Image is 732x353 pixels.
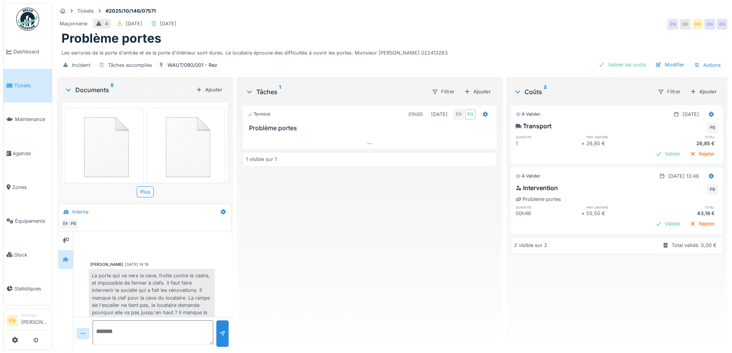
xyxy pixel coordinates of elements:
span: Tickets [14,82,49,89]
img: Badge_color-CXgf-gQk.svg [16,8,39,31]
div: [DATE] [160,20,176,27]
div: Interne [72,208,88,215]
div: PB [707,123,718,133]
span: Agenda [13,150,49,157]
span: Équipements [15,217,49,225]
div: × [581,210,586,217]
div: [DATE] [431,111,448,118]
h1: Problème portes [61,31,161,46]
a: Dashboard [3,35,52,69]
div: Intervention [516,183,558,192]
div: WAUT/090/001 - Rez [168,61,217,69]
div: Rejeter [687,219,718,229]
div: Actions [691,60,724,71]
span: Statistiques [14,285,49,292]
a: Zones [3,170,52,204]
h6: quantité [516,205,581,210]
div: Ajouter [193,85,226,95]
div: [DATE] [126,20,142,27]
a: Maintenance [3,103,52,136]
div: 43,18 € [652,210,718,217]
div: Modifier [652,60,687,70]
div: EN [465,109,476,120]
a: Équipements [3,204,52,238]
span: Zones [12,184,49,191]
div: Tâches accomplies [108,61,152,69]
div: EN [667,19,678,30]
img: 84750757-fdcc6f00-afbb-11ea-908a-1074b026b06b.png [67,110,142,181]
div: EN [60,219,71,229]
div: PB [68,219,79,229]
div: 1 visible sur 1 [246,156,277,163]
div: 4 [105,20,108,27]
div: Les serrures de la porte d'entrée et de la porte d'intérieur sont dures. Le locataire éprouve des... [61,46,723,56]
div: Filtrer [654,86,684,97]
div: Filtrer [428,86,458,97]
div: Transport [516,121,551,131]
div: GD [680,19,691,30]
div: 1 [516,140,581,147]
div: Terminé [247,111,271,118]
span: Maintenance [15,116,49,123]
div: [DATE] 14:19 [125,262,148,267]
div: Valider [652,149,684,159]
div: Ajouter [687,86,720,97]
a: Stock [3,238,52,272]
div: À valider [516,111,540,118]
li: EN [7,315,18,326]
strong: #2025/10/146/07571 [103,7,159,15]
span: Stock [14,251,49,259]
li: [PERSON_NAME] [21,312,49,329]
div: 2 visible sur 2 [514,242,547,249]
div: [DATE] 13:46 [668,172,699,180]
div: Rejeter [687,149,718,159]
div: Maçonnerie [60,20,87,27]
div: À valider [516,173,540,179]
div: Valider [652,219,684,229]
div: Ajouter [461,86,494,97]
div: [DATE] [682,111,699,118]
div: Manager [21,312,49,318]
a: Statistiques [3,272,52,305]
a: EN Manager[PERSON_NAME] [7,312,49,331]
sup: 1 [279,87,281,96]
div: Incident [72,61,90,69]
div: 55,50 € [586,210,652,217]
span: Dashboard [13,48,49,55]
div: Problème portes [516,196,561,203]
div: Plus [137,186,154,197]
h3: Problème portes [249,124,493,132]
a: Agenda [3,136,52,170]
div: EN [717,19,727,30]
div: 01h00 [408,111,423,118]
div: EN [692,19,703,30]
div: Tickets [77,7,94,15]
div: EN [704,19,715,30]
div: × [581,140,586,147]
h6: quantité [516,134,581,139]
div: 00h46 [516,210,581,217]
div: Documents [65,85,193,94]
h6: total [652,134,718,139]
h6: prix unitaire [586,205,652,210]
div: 26,85 € [586,140,652,147]
img: 84750757-fdcc6f00-afbb-11ea-908a-1074b026b06b.png [149,110,224,182]
div: EN [453,109,464,120]
sup: 5 [111,85,114,94]
div: [PERSON_NAME] [90,262,123,267]
div: PB [707,184,718,195]
a: Tickets [3,69,52,103]
h6: prix unitaire [586,134,652,139]
h6: total [652,205,718,210]
div: Total validé: 0,00 € [672,242,717,249]
div: Tâches [246,87,425,96]
div: Coûts [514,87,651,96]
sup: 2 [544,87,547,96]
div: 26,85 € [652,140,718,147]
div: Valider les coûts [596,60,649,70]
